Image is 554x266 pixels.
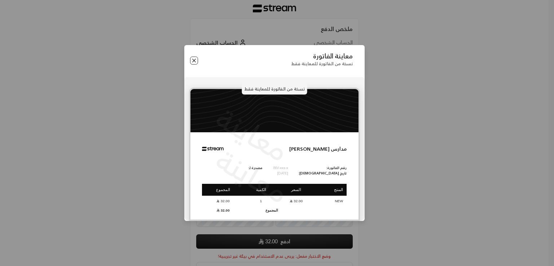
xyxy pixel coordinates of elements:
[190,89,359,132] img: header.png
[208,138,297,214] p: معاينة
[278,196,314,206] td: 32.00
[208,96,297,172] p: معاينة
[202,196,244,206] td: 32.00
[298,171,347,176] p: تاريخ [DEMOGRAPHIC_DATA]:
[202,138,224,160] img: Logo
[291,52,353,60] p: معاينة الفاتورة
[202,207,244,214] td: 32.00
[314,196,347,206] td: NEW
[244,207,278,214] td: المجموع
[314,184,347,196] th: المنتج
[291,61,353,66] p: نسخة من الفاتورة للمعاينة فقط
[242,83,307,94] p: نسخة من الفاتورة للمعاينة فقط
[202,184,244,196] th: المجموع
[202,183,347,215] table: Products
[289,145,347,153] p: مدارس [PERSON_NAME]
[298,165,347,171] p: رقم الفاتورة:
[278,184,314,196] th: السعر
[190,57,198,65] button: Close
